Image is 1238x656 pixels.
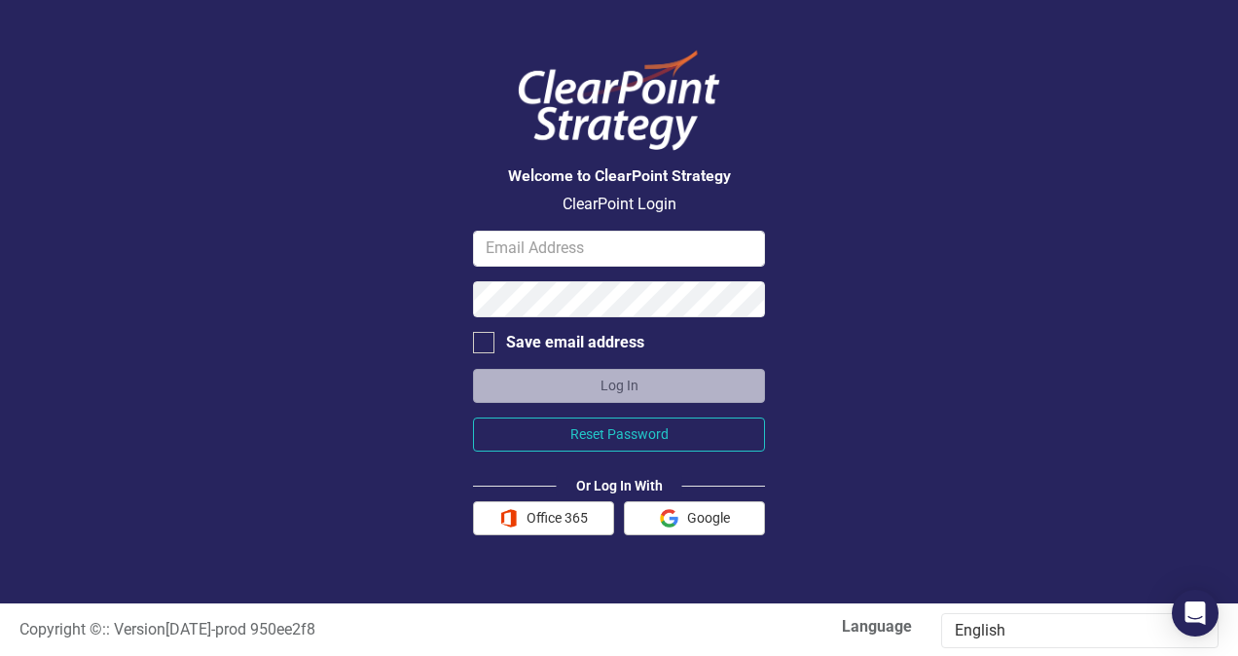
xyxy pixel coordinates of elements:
[634,616,912,638] label: Language
[473,501,614,535] button: Office 365
[506,332,644,354] div: Save email address
[660,509,678,528] img: Google
[955,620,1184,642] div: English
[624,501,765,535] button: Google
[557,476,682,495] div: Or Log In With
[473,231,765,267] input: Email Address
[19,620,102,638] span: Copyright ©
[473,369,765,403] button: Log In
[473,418,765,452] button: Reset Password
[502,39,736,163] img: ClearPoint Logo
[499,509,518,528] img: Office 365
[473,194,765,216] p: ClearPoint Login
[473,167,765,185] h3: Welcome to ClearPoint Strategy
[5,619,619,641] div: :: Version [DATE] - prod 950ee2f8
[1172,590,1219,637] div: Open Intercom Messenger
